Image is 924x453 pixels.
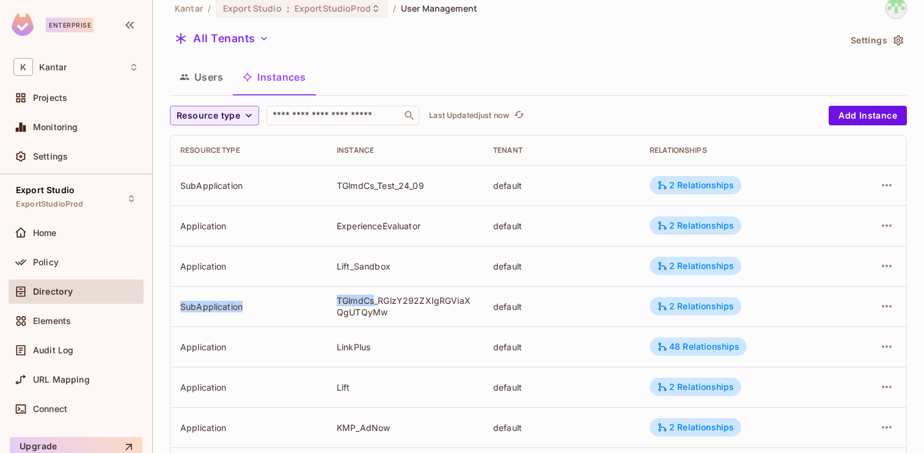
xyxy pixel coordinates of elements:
button: refresh [512,108,526,123]
div: Relationships [650,145,830,155]
span: Audit Log [33,345,73,355]
div: Enterprise [46,18,94,32]
button: Users [170,62,233,92]
div: default [493,180,630,191]
span: Resource type [177,108,240,123]
div: TGlmdCs_Test_24_09 [337,180,474,191]
div: default [493,260,630,272]
div: SubApplication [180,180,317,191]
div: 2 Relationships [657,260,734,271]
button: Instances [233,62,315,92]
div: Tenant [493,145,630,155]
div: Instance [337,145,474,155]
div: Resource type [180,145,317,155]
li: / [208,2,211,14]
button: All Tenants [170,29,274,48]
div: Application [180,422,317,433]
div: Application [180,381,317,393]
div: Application [180,220,317,232]
button: Settings [846,31,907,50]
span: Home [33,228,57,238]
div: 2 Relationships [657,381,734,392]
span: Export Studio [223,2,282,14]
div: Application [180,260,317,272]
span: ExportStudioProd [16,199,83,209]
div: SubApplication [180,301,317,312]
span: refresh [514,109,524,122]
span: : [286,4,290,13]
div: Application [180,341,317,353]
img: SReyMgAAAABJRU5ErkJggg== [12,13,34,36]
div: Lift [337,381,474,393]
div: default [493,220,630,232]
div: 2 Relationships [657,220,734,231]
span: Connect [33,404,67,414]
div: default [493,422,630,433]
p: Last Updated just now [429,111,509,120]
span: K [13,58,33,76]
div: ExperienceEvaluator [337,220,474,232]
div: 2 Relationships [657,301,734,312]
span: ExportStudioProd [295,2,371,14]
span: Elements [33,316,71,326]
div: default [493,381,630,393]
span: Workspace: Kantar [39,62,67,72]
div: default [493,341,630,353]
li: / [393,2,396,14]
div: default [493,301,630,312]
div: Lift_Sandbox [337,260,474,272]
span: Projects [33,93,67,103]
div: LinkPlus [337,341,474,353]
span: URL Mapping [33,375,90,385]
span: Export Studio [16,185,75,195]
span: User Management [401,2,477,14]
span: Click to refresh data [509,108,526,123]
span: Directory [33,287,73,296]
button: Resource type [170,106,259,125]
div: KMP_AdNow [337,422,474,433]
div: 48 Relationships [657,341,739,352]
div: 2 Relationships [657,180,734,191]
span: Policy [33,257,59,267]
div: 2 Relationships [657,422,734,433]
span: Monitoring [33,122,78,132]
span: the active workspace [175,2,203,14]
div: TGlmdCs_RGlzY292ZXIgRGViaXQgUTQyMw [337,295,474,318]
span: Settings [33,152,68,161]
button: Add Instance [829,106,907,125]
